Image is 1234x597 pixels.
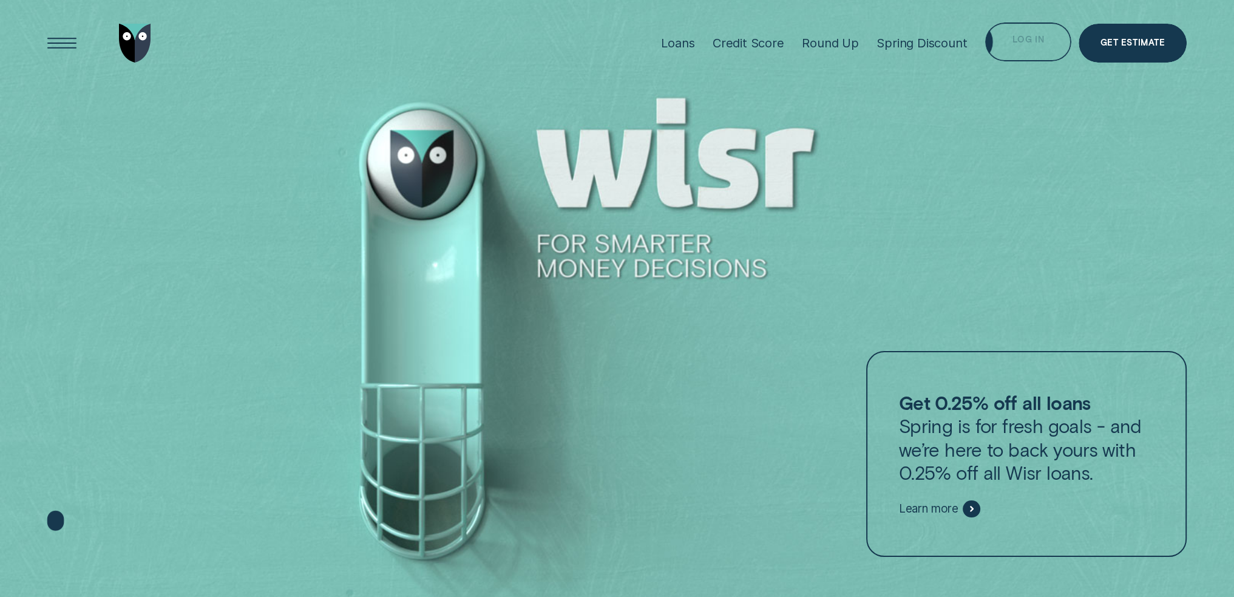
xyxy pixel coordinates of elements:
[119,24,151,63] img: Wisr
[661,35,694,50] div: Loans
[899,391,1091,414] strong: Get 0.25% off all loans
[985,22,1071,61] button: Log in
[899,391,1154,485] p: Spring is for fresh goals - and we’re here to back yours with 0.25% off all Wisr loans.
[42,24,81,63] button: Open Menu
[1079,24,1187,63] a: Get Estimate
[802,35,858,50] div: Round Up
[899,502,958,516] span: Learn more
[713,35,784,50] div: Credit Score
[876,35,967,50] div: Spring Discount
[866,351,1186,557] a: Get 0.25% off all loansSpring is for fresh goals - and we’re here to back yours with 0.25% off al...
